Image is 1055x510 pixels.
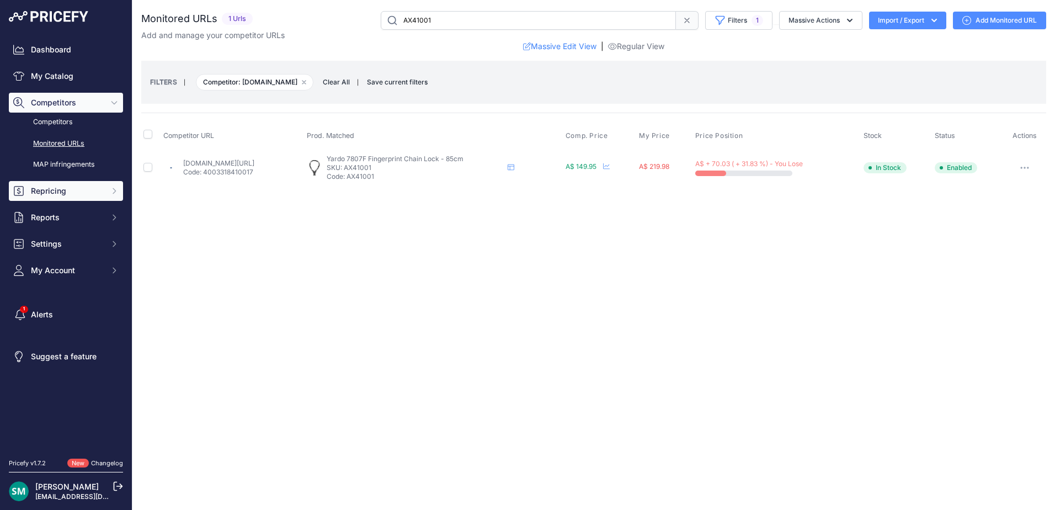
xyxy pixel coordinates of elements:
[608,41,664,52] a: Regular View
[183,168,254,177] p: Code: 4003318410017
[566,131,608,140] span: Comp. Price
[177,79,192,86] small: |
[307,131,354,140] span: Prod. Matched
[31,212,103,223] span: Reports
[183,159,254,167] a: [DOMAIN_NAME][URL]
[327,163,503,172] p: SKU: AX41001
[9,347,123,366] a: Suggest a feature
[35,482,99,491] a: [PERSON_NAME]
[91,459,123,467] a: Changelog
[695,160,803,168] span: A$ + 70.03 ( + 31.83 %) - You Lose
[9,40,123,60] a: Dashboard
[9,113,123,132] a: Competitors
[9,208,123,227] button: Reports
[1013,131,1037,140] span: Actions
[222,13,253,25] span: 1 Urls
[327,172,503,181] p: Code: AX41001
[639,162,669,171] span: A$ 219.98
[935,131,955,140] span: Status
[752,15,763,26] span: 1
[31,265,103,276] span: My Account
[31,185,103,196] span: Repricing
[695,131,745,140] button: Price Position
[9,261,123,280] button: My Account
[35,492,151,501] a: [EMAIL_ADDRESS][DOMAIN_NAME]
[523,41,596,52] a: Massive Edit View
[9,11,88,22] img: Pricefy Logo
[9,40,123,445] nav: Sidebar
[150,78,177,86] small: FILTERS
[9,305,123,325] a: Alerts
[9,155,123,174] a: MAP infringements
[639,131,672,140] button: My Price
[327,155,463,163] span: Yardo 7807F Fingerprint Chain Lock - 85cm
[869,12,946,29] button: Import / Export
[357,79,359,86] small: |
[953,12,1046,29] a: Add Monitored URL
[864,131,882,140] span: Stock
[566,162,596,171] span: A$ 149.95
[935,162,977,173] span: Enabled
[601,41,604,52] span: |
[9,459,46,468] div: Pricefy v1.7.2
[695,131,743,140] span: Price Position
[9,66,123,86] a: My Catalog
[9,181,123,201] button: Repricing
[317,77,355,88] button: Clear All
[141,11,217,26] h2: Monitored URLs
[141,30,285,41] p: Add and manage your competitor URLs
[9,134,123,153] a: Monitored URLs
[196,74,313,91] span: Competitor: [DOMAIN_NAME]
[566,131,610,140] button: Comp. Price
[67,459,89,468] span: New
[705,11,772,30] button: Filters1
[9,234,123,254] button: Settings
[9,93,123,113] button: Competitors
[779,11,862,30] button: Massive Actions
[31,238,103,249] span: Settings
[367,78,428,86] span: Save current filters
[381,11,676,30] input: Search
[163,131,214,140] span: Competitor URL
[31,97,103,108] span: Competitors
[864,162,907,173] span: In Stock
[639,131,670,140] span: My Price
